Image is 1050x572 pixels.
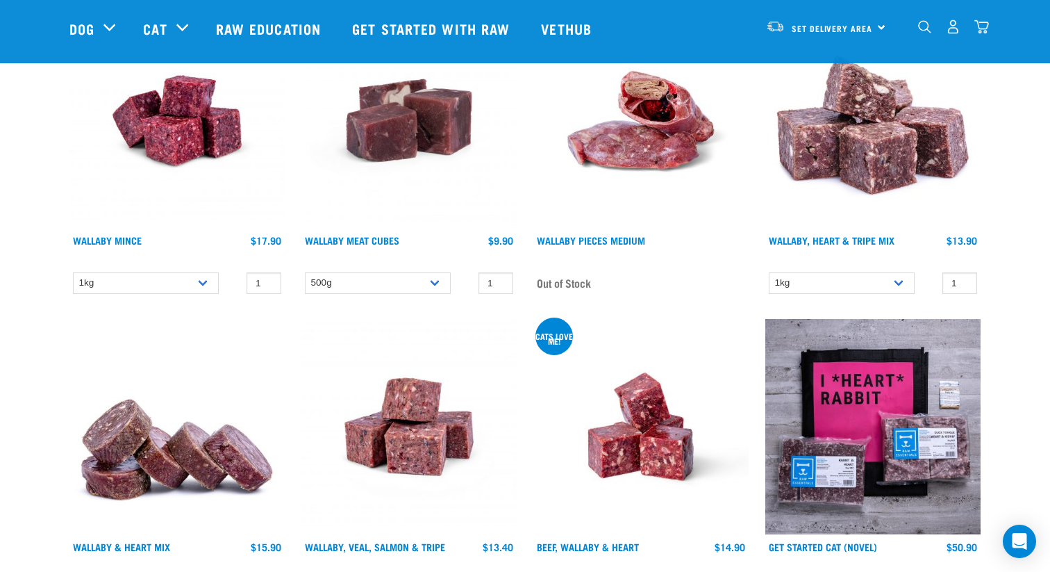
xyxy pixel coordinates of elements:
[974,19,989,34] img: home-icon@2x.png
[537,544,639,549] a: Beef, Wallaby & Heart
[69,13,285,228] img: Wallaby Mince 1675
[715,541,745,553] div: $14.90
[769,238,894,243] a: Wallaby, Heart & Tripe Mix
[765,319,981,534] img: Assortment Of Raw Essential Products For Cats Including, Pink And Black Tote Bag With "I *Heart* ...
[537,238,645,243] a: Wallaby Pieces Medium
[202,1,338,56] a: Raw Education
[305,238,399,243] a: Wallaby Meat Cubes
[247,272,281,294] input: 1
[946,19,960,34] img: user.png
[301,319,517,534] img: Wallaby Veal Salmon Tripe 1642
[69,319,285,534] img: 1093 Wallaby Heart Medallions 01
[305,544,445,549] a: Wallaby, Veal, Salmon & Tripe
[1003,525,1036,558] div: Open Intercom Messenger
[769,544,877,549] a: Get Started Cat (Novel)
[942,272,977,294] input: 1
[301,13,517,228] img: Wallaby Meat Cubes
[947,235,977,246] div: $13.90
[766,20,785,33] img: van-moving.png
[792,26,872,31] span: Set Delivery Area
[251,541,281,553] div: $15.90
[73,238,142,243] a: Wallaby Mince
[73,544,170,549] a: Wallaby & Heart Mix
[533,13,749,228] img: Raw Essentials Wallaby Pieces Raw Meaty Bones For Dogs
[527,1,609,56] a: Vethub
[918,20,931,33] img: home-icon-1@2x.png
[251,235,281,246] div: $17.90
[478,272,513,294] input: 1
[765,13,981,228] img: 1174 Wallaby Heart Tripe Mix 01
[483,541,513,553] div: $13.40
[143,18,167,39] a: Cat
[488,235,513,246] div: $9.90
[69,18,94,39] a: Dog
[535,334,573,343] div: Cats love me!
[947,541,977,553] div: $50.90
[338,1,527,56] a: Get started with Raw
[533,319,749,534] img: Raw Essentials 2024 July2572 Beef Wallaby Heart
[537,272,591,293] span: Out of Stock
